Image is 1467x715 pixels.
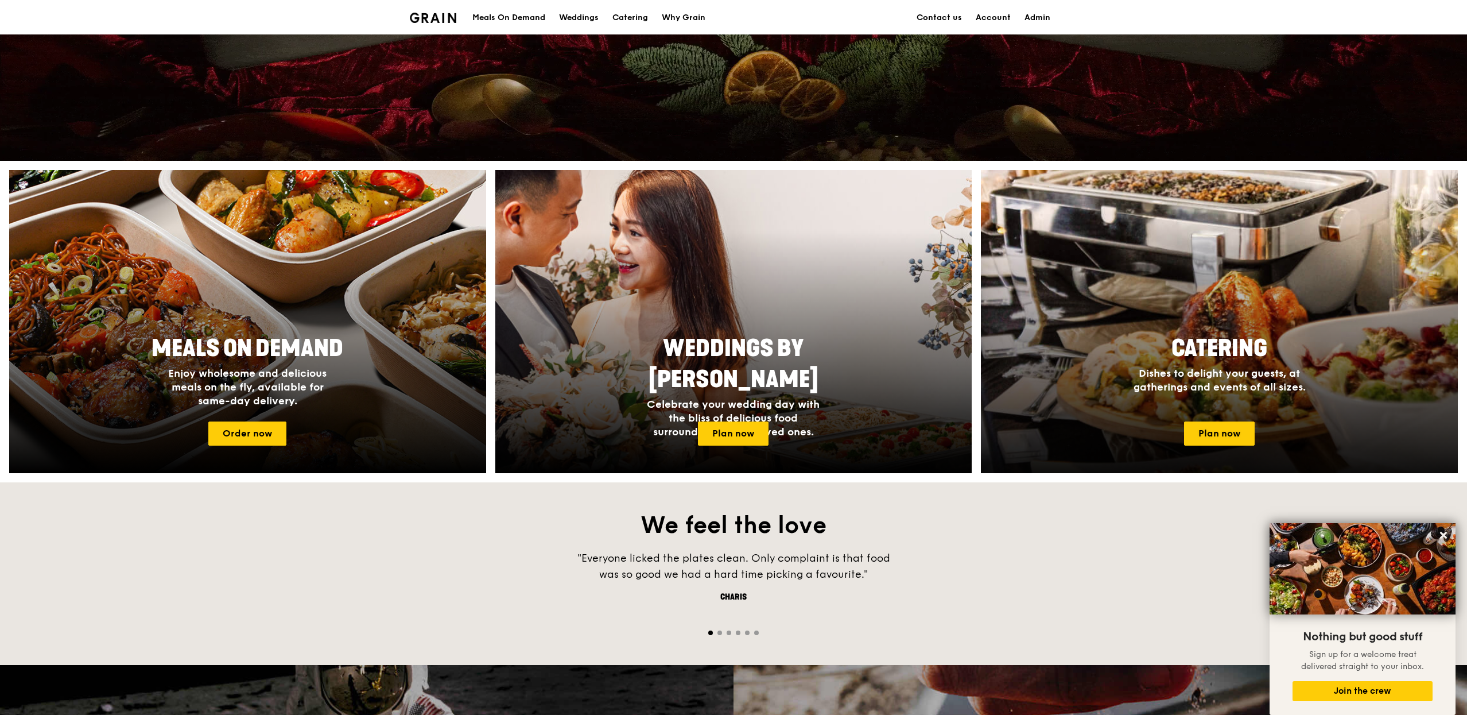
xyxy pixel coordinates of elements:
[698,422,769,446] a: Plan now
[208,422,286,446] a: Order now
[649,335,818,393] span: Weddings by [PERSON_NAME]
[495,170,972,473] img: weddings-card.4f3003b8.jpg
[1184,422,1255,446] a: Plan now
[647,398,820,438] span: Celebrate your wedding day with the bliss of delicious food surrounded by your loved ones.
[1303,630,1422,644] span: Nothing but good stuff
[552,1,606,35] a: Weddings
[472,1,545,35] div: Meals On Demand
[662,1,705,35] div: Why Grain
[561,592,906,603] div: Charis
[708,631,713,635] span: Go to slide 1
[1134,367,1306,393] span: Dishes to delight your guests, at gatherings and events of all sizes.
[1171,335,1267,362] span: Catering
[9,170,486,473] img: meals-on-demand-card.d2b6f6db.png
[561,550,906,582] div: "Everyone licked the plates clean. Only complaint is that food was so good we had a hard time pic...
[981,170,1458,473] a: CateringDishes to delight your guests, at gatherings and events of all sizes.Plan now
[727,631,731,635] span: Go to slide 3
[168,367,327,407] span: Enjoy wholesome and delicious meals on the fly, available for same-day delivery.
[606,1,655,35] a: Catering
[736,631,740,635] span: Go to slide 4
[1301,650,1424,671] span: Sign up for a welcome treat delivered straight to your inbox.
[1018,1,1057,35] a: Admin
[495,170,972,473] a: Weddings by [PERSON_NAME]Celebrate your wedding day with the bliss of delicious food surrounded b...
[910,1,969,35] a: Contact us
[152,335,343,362] span: Meals On Demand
[1293,681,1433,701] button: Join the crew
[1434,526,1453,544] button: Close
[410,13,456,23] img: Grain
[754,631,759,635] span: Go to slide 6
[559,1,599,35] div: Weddings
[9,170,486,473] a: Meals On DemandEnjoy wholesome and delicious meals on the fly, available for same-day delivery.Or...
[1270,523,1456,614] img: DSC07876-Edit02-Large.jpeg
[745,631,750,635] span: Go to slide 5
[612,1,648,35] div: Catering
[655,1,712,35] a: Why Grain
[717,631,722,635] span: Go to slide 2
[969,1,1018,35] a: Account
